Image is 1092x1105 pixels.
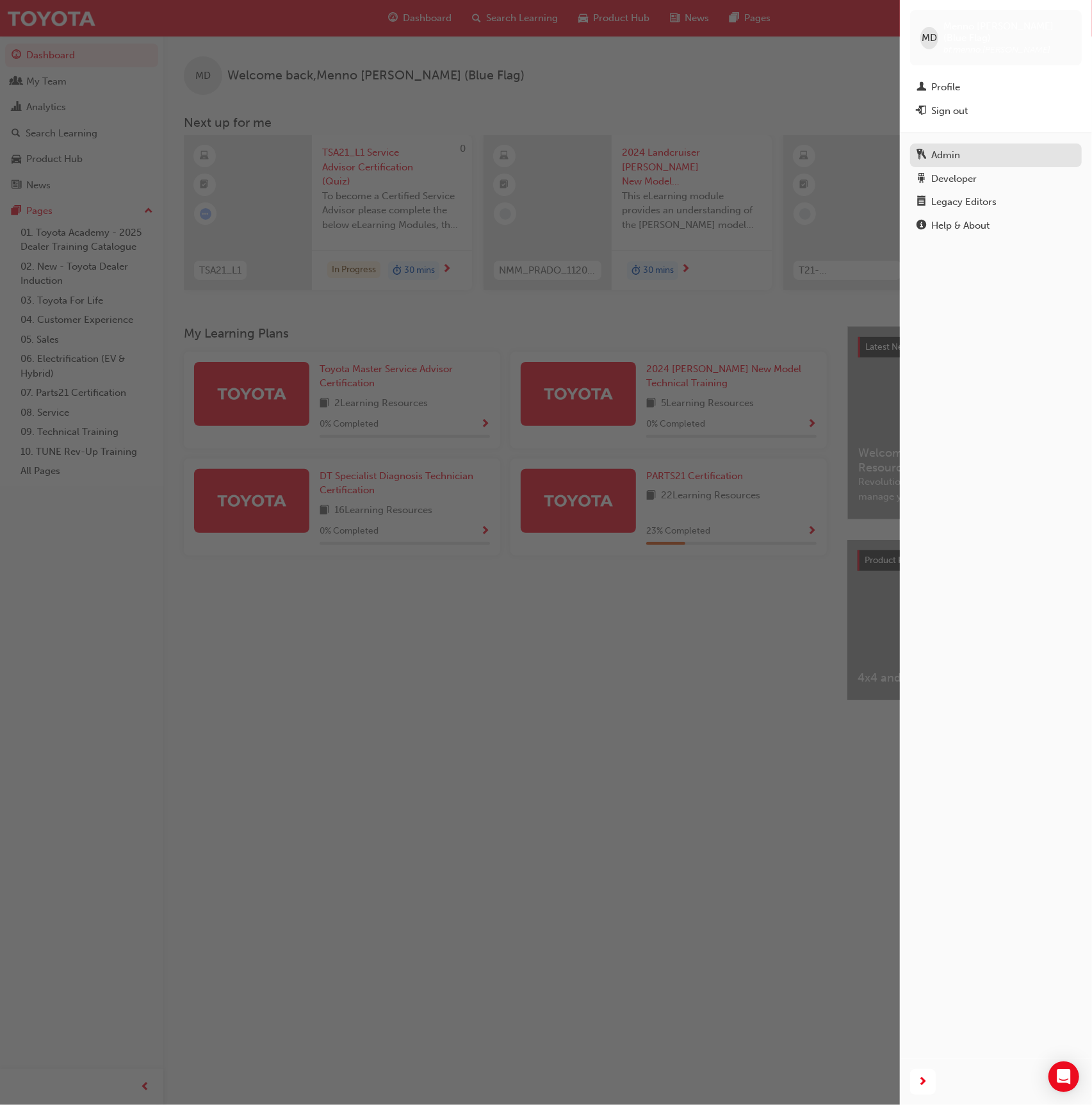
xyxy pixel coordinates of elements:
span: info-icon [917,220,926,232]
div: Profile [931,80,960,95]
div: Developer [931,172,977,186]
div: Legacy Editors [931,195,997,209]
span: notepad-icon [917,197,926,208]
span: Menno [PERSON_NAME] (Blue Flag) [943,20,1072,44]
span: robot-icon [917,174,926,185]
div: Open Intercom Messenger [1048,1061,1079,1092]
a: Legacy Editors [910,190,1082,214]
a: Developer [910,167,1082,191]
span: exit-icon [917,106,926,117]
span: next-icon [918,1074,928,1090]
span: man-icon [917,82,926,94]
a: Profile [910,76,1082,99]
button: Sign out [910,99,1082,123]
span: MD [922,31,937,45]
a: Help & About [910,214,1082,238]
div: Help & About [931,218,990,233]
span: bf.menno.[PERSON_NAME] [943,44,1050,55]
div: Sign out [931,104,968,119]
span: keys-icon [917,150,926,161]
div: Admin [931,148,960,163]
a: Admin [910,143,1082,167]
